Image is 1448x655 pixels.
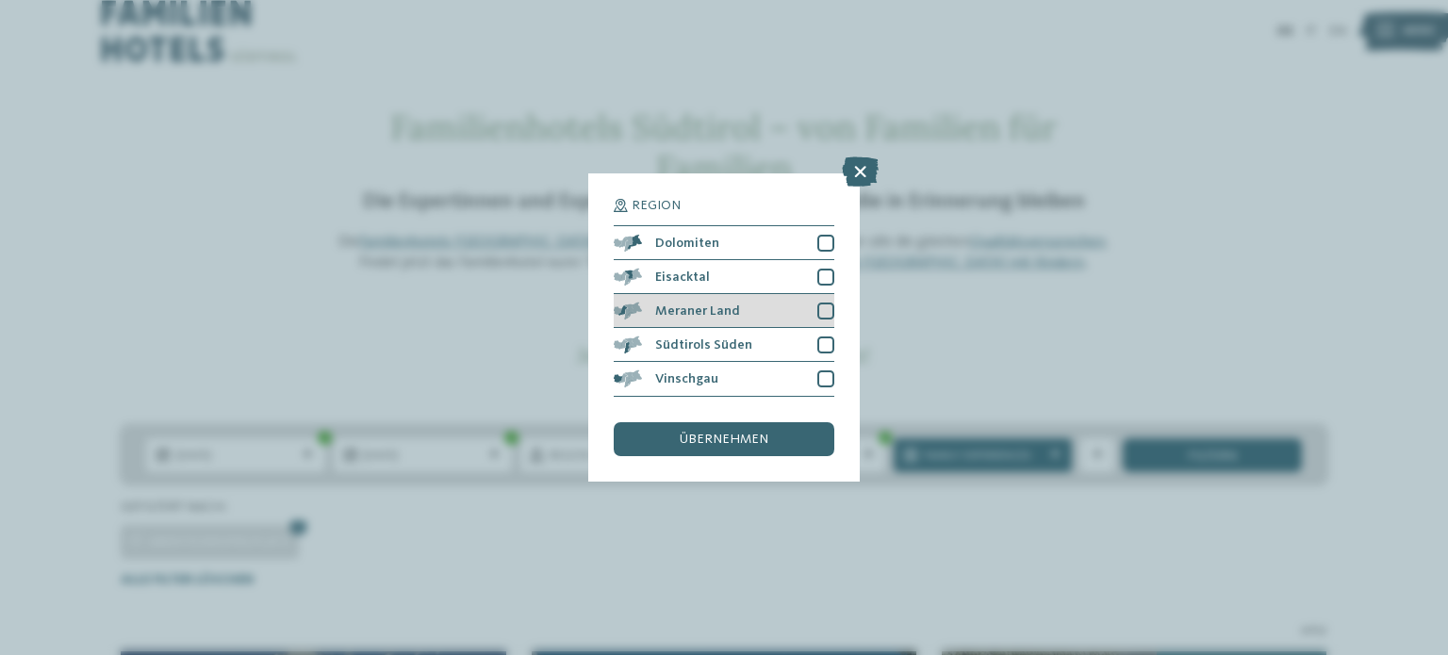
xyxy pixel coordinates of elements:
span: Südtirols Süden [655,338,752,352]
span: Dolomiten [655,237,719,250]
span: Eisacktal [655,270,710,284]
span: Meraner Land [655,304,740,318]
span: Region [632,199,681,212]
span: übernehmen [680,433,768,446]
span: Vinschgau [655,372,718,385]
